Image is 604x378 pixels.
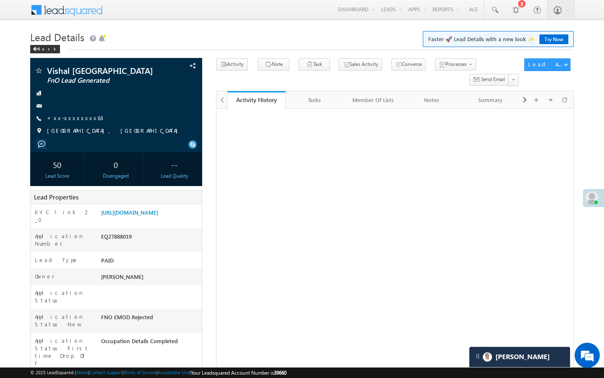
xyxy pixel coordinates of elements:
[435,58,476,71] button: Processes
[191,370,286,376] span: Your Leadsquared Account Number is
[468,95,513,105] div: Summary
[47,76,153,85] span: FnO Lead Generated
[428,35,568,43] span: Faster 🚀 Lead Details with a new look ✨
[391,58,426,71] button: Converse
[30,45,60,53] div: Back
[30,45,64,52] a: Back
[403,91,461,109] a: Notes
[91,157,141,172] div: 0
[47,66,153,75] span: Vishal [GEOGRAPHIC_DATA]
[89,370,122,375] a: Contact Support
[76,370,88,375] a: About
[99,256,202,268] div: PAID
[150,157,200,172] div: --
[409,95,454,105] div: Notes
[258,58,289,71] button: Note
[292,95,337,105] div: Tasks
[344,91,403,109] a: Member Of Lists
[47,114,103,121] a: +xx-xxxxxxxx63
[495,353,550,361] span: Carter
[35,232,93,247] label: Application Number
[34,193,78,201] span: Lead Properties
[99,337,202,349] div: Occupation Details Completed
[483,352,492,362] img: Carter
[35,289,93,304] label: Application Status
[35,337,93,367] label: Application Status First time Drop Off
[30,30,84,44] span: Lead Details
[227,91,286,109] a: Activity History
[528,60,564,68] div: Lead Actions
[99,232,202,244] div: EQ27888019
[339,58,382,71] button: Sales Activity
[35,313,93,328] label: Application Status New
[299,58,330,71] button: Task
[35,208,93,223] label: KYC link 2_0
[461,91,520,109] a: Summary
[286,91,344,109] a: Tasks
[216,58,247,71] button: Activity
[91,172,141,180] div: Disengaged
[35,273,55,280] label: Owner
[351,95,396,105] div: Member Of Lists
[474,353,481,360] img: carter-drag
[469,346,570,367] div: carter-dragCarter[PERSON_NAME]
[101,273,143,280] span: [PERSON_NAME]
[158,370,190,375] a: Acceptable Use
[101,209,158,216] a: [URL][DOMAIN_NAME]
[47,127,182,135] span: [GEOGRAPHIC_DATA], [GEOGRAPHIC_DATA]
[150,172,200,180] div: Lead Quality
[234,96,280,104] div: Activity History
[124,370,156,375] a: Terms of Service
[539,34,568,44] a: Try Now
[32,157,82,172] div: 50
[469,74,509,86] button: Send Email
[481,76,505,83] span: Send Email
[274,370,286,376] span: 39660
[35,256,78,264] label: Lead Type
[524,58,570,71] button: Lead Actions
[32,172,82,180] div: Lead Score
[445,61,467,67] span: Processes
[30,369,286,377] span: © 2025 LeadSquared | | | | |
[99,313,202,325] div: FNO EMOD Rejected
